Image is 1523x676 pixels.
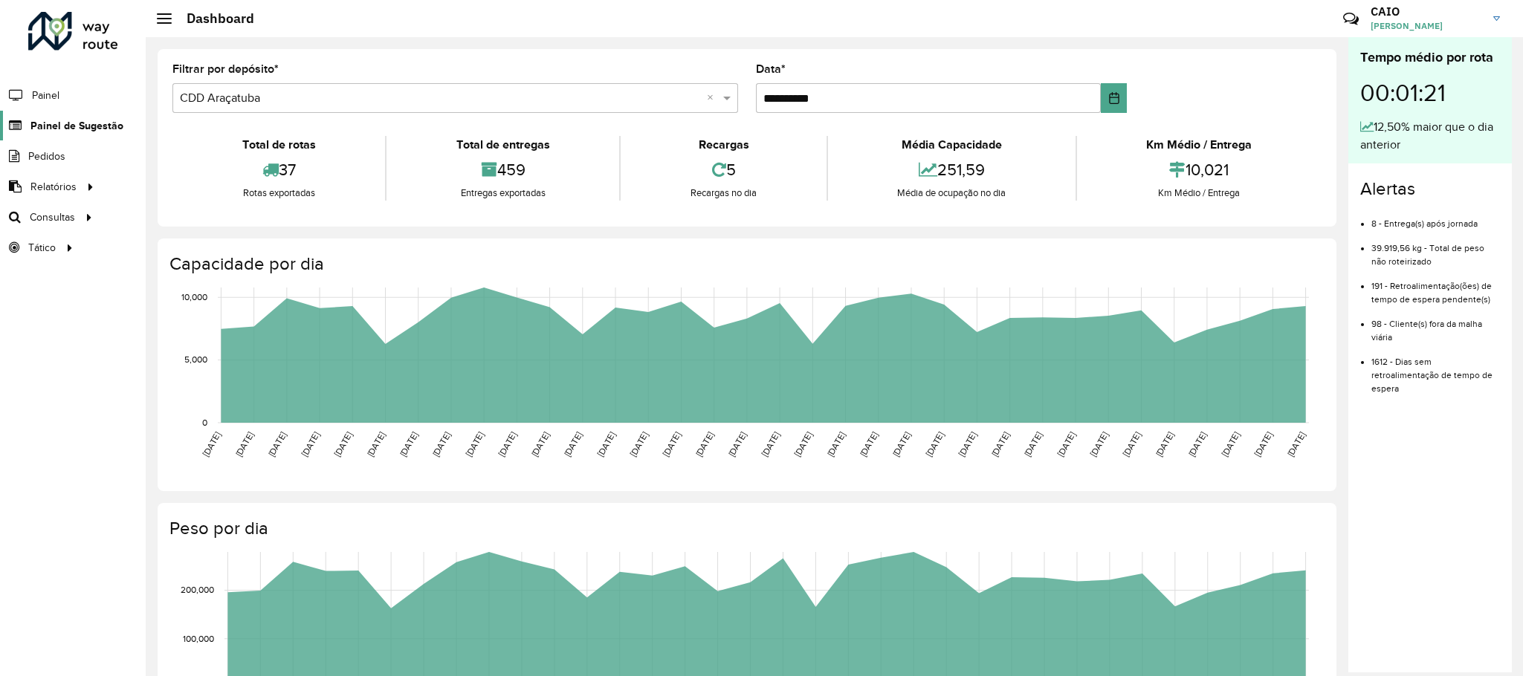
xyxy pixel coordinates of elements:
[1055,430,1077,458] text: [DATE]
[1360,178,1500,200] h4: Alertas
[595,430,616,458] text: [DATE]
[1186,430,1208,458] text: [DATE]
[332,430,354,458] text: [DATE]
[233,430,255,458] text: [DATE]
[707,89,720,107] span: Clear all
[183,634,214,643] text: 100,000
[832,186,1072,201] div: Média de ocupação no dia
[390,154,615,186] div: 459
[176,186,381,201] div: Rotas exportadas
[181,585,214,595] text: 200,000
[1360,68,1500,118] div: 00:01:21
[1121,430,1142,458] text: [DATE]
[398,430,419,458] text: [DATE]
[390,186,615,201] div: Entregas exportadas
[661,430,682,458] text: [DATE]
[1371,19,1482,33] span: [PERSON_NAME]
[924,430,945,458] text: [DATE]
[169,518,1322,539] h4: Peso por dia
[1371,4,1482,19] h3: CAIO
[181,292,207,302] text: 10,000
[832,136,1072,154] div: Média Capacidade
[202,417,207,427] text: 0
[497,430,518,458] text: [DATE]
[1371,206,1500,230] li: 8 - Entrega(s) após jornada
[1360,118,1500,154] div: 12,50% maior que o dia anterior
[176,154,381,186] div: 37
[1285,430,1307,458] text: [DATE]
[1101,83,1127,113] button: Choose Date
[792,430,814,458] text: [DATE]
[1371,306,1500,344] li: 98 - Cliente(s) fora da malha viária
[1154,430,1175,458] text: [DATE]
[30,118,123,134] span: Painel de Sugestão
[624,154,822,186] div: 5
[1081,136,1318,154] div: Km Médio / Entrega
[1371,230,1500,268] li: 39.919,56 kg - Total de peso não roteirizado
[825,430,847,458] text: [DATE]
[1335,3,1367,35] a: Contato Rápido
[430,430,452,458] text: [DATE]
[30,179,77,195] span: Relatórios
[32,88,59,103] span: Painel
[172,10,254,27] h2: Dashboard
[832,154,1072,186] div: 251,59
[169,253,1322,275] h4: Capacidade por dia
[365,430,387,458] text: [DATE]
[624,136,822,154] div: Recargas
[30,209,75,225] span: Consultas
[989,430,1011,458] text: [DATE]
[756,60,786,78] label: Data
[1220,430,1241,458] text: [DATE]
[172,60,279,78] label: Filtrar por depósito
[1081,154,1318,186] div: 10,021
[957,430,978,458] text: [DATE]
[628,430,650,458] text: [DATE]
[28,240,56,256] span: Tático
[1252,430,1274,458] text: [DATE]
[28,149,65,164] span: Pedidos
[1088,430,1110,458] text: [DATE]
[858,430,879,458] text: [DATE]
[390,136,615,154] div: Total de entregas
[529,430,551,458] text: [DATE]
[201,430,222,458] text: [DATE]
[184,355,207,365] text: 5,000
[1360,48,1500,68] div: Tempo médio por rota
[1022,430,1044,458] text: [DATE]
[1081,186,1318,201] div: Km Médio / Entrega
[624,186,822,201] div: Recargas no dia
[176,136,381,154] div: Total de rotas
[693,430,715,458] text: [DATE]
[1371,344,1500,395] li: 1612 - Dias sem retroalimentação de tempo de espera
[266,430,288,458] text: [DATE]
[1371,268,1500,306] li: 191 - Retroalimentação(ões) de tempo de espera pendente(s)
[562,430,583,458] text: [DATE]
[760,430,781,458] text: [DATE]
[300,430,321,458] text: [DATE]
[726,430,748,458] text: [DATE]
[464,430,485,458] text: [DATE]
[890,430,912,458] text: [DATE]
